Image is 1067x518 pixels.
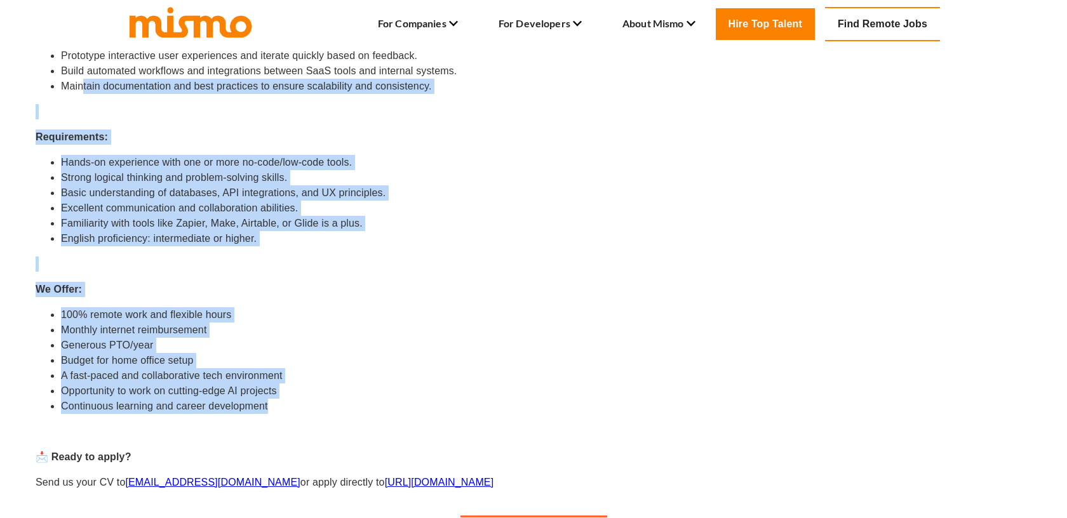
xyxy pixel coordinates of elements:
[61,231,1031,246] li: English proficiency: intermediate or higher.
[61,63,1031,79] li: Build automated workflows and integrations between SaaS tools and internal systems.
[716,8,815,40] a: Hire Top Talent
[36,131,108,142] strong: Requirements:
[61,383,1031,399] li: Opportunity to work on cutting-edge AI projects
[61,170,1031,185] li: Strong logical thinking and problem-solving skills.
[61,216,1031,231] li: Familiarity with tools like Zapier, Make, Airtable, or Glide is a plus.
[61,155,1031,170] li: Hands-on experience with one or more no-code/low-code tools.
[61,307,1031,322] li: 100% remote work and flexible hours
[61,185,1031,201] li: Basic understanding of databases, API integrations, and UX principles.
[61,353,1031,368] li: Budget for home office setup
[499,13,582,35] li: For Developers
[61,338,1031,353] li: Generous PTO/year
[125,477,300,488] a: [EMAIL_ADDRESS][DOMAIN_NAME]
[36,284,82,295] strong: We Offer:
[36,475,1031,490] p: Send us your CV to or apply directly to
[385,477,494,488] a: [URL][DOMAIN_NAME]
[61,322,1031,338] li: Monthly internet reimbursement
[61,48,1031,63] li: Prototype interactive user experiences and iterate quickly based on feedback.
[61,399,1031,414] li: Continuous learning and career development
[61,79,1031,94] li: Maintain documentation and best practices to ensure scalability and consistency.
[825,7,940,41] a: Find Remote Jobs
[127,4,254,39] img: logo
[61,201,1031,216] li: Excellent communication and collaboration abilities.
[378,13,458,35] li: For Companies
[36,451,131,462] strong: 📩 Ready to apply?
[61,368,1031,383] li: A fast-paced and collaborative tech environment
[622,13,695,35] li: About Mismo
